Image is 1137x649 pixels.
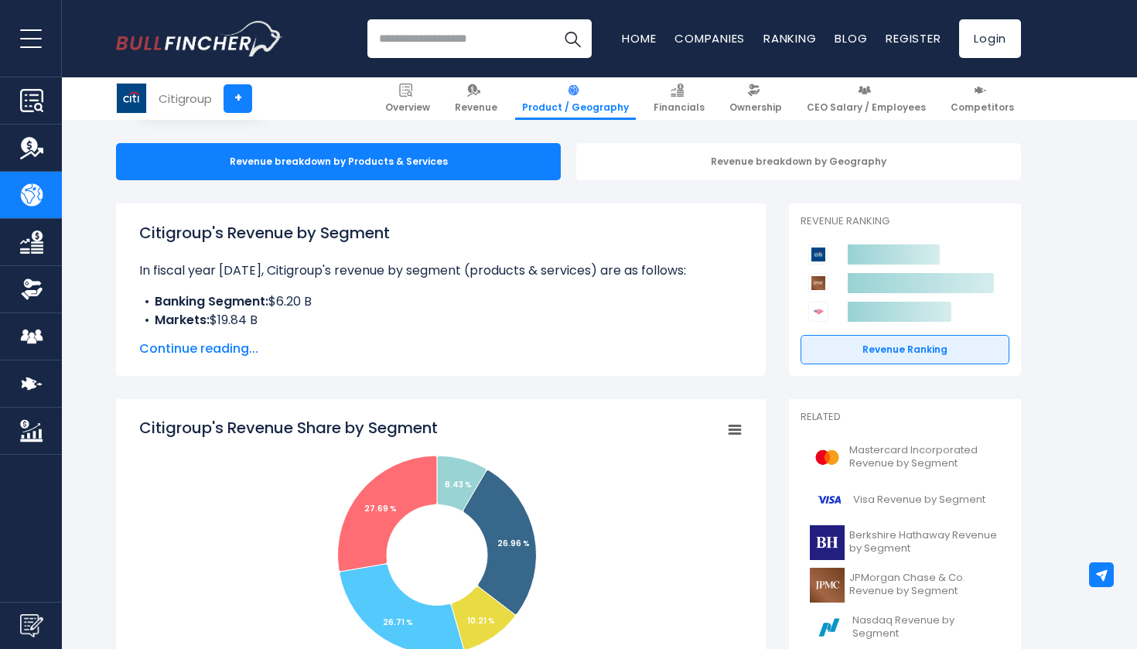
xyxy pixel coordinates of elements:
[801,564,1009,606] a: JPMorgan Chase & Co. Revenue by Segment
[155,311,210,329] b: Markets:
[808,302,828,322] img: Bank of America Corporation competitors logo
[853,494,985,507] span: Visa Revenue by Segment
[722,77,789,120] a: Ownership
[576,143,1021,180] div: Revenue breakdown by Geography
[445,479,472,490] tspan: 8.43 %
[810,568,845,603] img: JPM logo
[139,292,743,311] li: $6.20 B
[20,278,43,301] img: Ownership
[959,19,1021,58] a: Login
[647,77,712,120] a: Financials
[116,21,283,56] img: Bullfincher logo
[849,444,1000,470] span: Mastercard Incorporated Revenue by Segment
[378,77,437,120] a: Overview
[801,521,1009,564] a: Berkshire Hathaway Revenue by Segment
[886,30,941,46] a: Register
[467,615,495,627] tspan: 10.21 %
[553,19,592,58] button: Search
[448,77,504,120] a: Revenue
[116,21,282,56] a: Go to homepage
[944,77,1021,120] a: Competitors
[522,101,629,114] span: Product / Geography
[810,610,848,645] img: NDAQ logo
[810,440,845,475] img: MA logo
[801,606,1009,649] a: Nasdaq Revenue by Segment
[139,221,743,244] h1: Citigroup's Revenue by Segment
[139,417,438,439] tspan: Citigroup's Revenue Share by Segment
[515,77,636,120] a: Product / Geography
[674,30,745,46] a: Companies
[808,244,828,265] img: Citigroup competitors logo
[139,261,743,280] p: In fiscal year [DATE], Citigroup's revenue by segment (products & services) are as follows:
[139,340,743,358] span: Continue reading...
[808,273,828,293] img: JPMorgan Chase & Co. competitors logo
[849,572,1000,598] span: JPMorgan Chase & Co. Revenue by Segment
[159,90,212,108] div: Citigroup
[497,538,530,549] tspan: 26.96 %
[801,335,1009,364] a: Revenue Ranking
[117,84,146,113] img: C logo
[849,529,1000,555] span: Berkshire Hathaway Revenue by Segment
[763,30,816,46] a: Ranking
[801,215,1009,228] p: Revenue Ranking
[810,483,848,517] img: V logo
[139,311,743,330] li: $19.84 B
[385,101,430,114] span: Overview
[951,101,1014,114] span: Competitors
[654,101,705,114] span: Financials
[807,101,926,114] span: CEO Salary / Employees
[801,411,1009,424] p: Related
[801,436,1009,479] a: Mastercard Incorporated Revenue by Segment
[835,30,867,46] a: Blog
[622,30,656,46] a: Home
[364,503,397,514] tspan: 27.69 %
[116,143,561,180] div: Revenue breakdown by Products & Services
[810,525,845,560] img: BRK-B logo
[155,292,268,310] b: Banking Segment:
[801,479,1009,521] a: Visa Revenue by Segment
[455,101,497,114] span: Revenue
[224,84,252,113] a: +
[852,614,1000,640] span: Nasdaq Revenue by Segment
[800,77,933,120] a: CEO Salary / Employees
[729,101,782,114] span: Ownership
[383,617,413,628] tspan: 26.71 %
